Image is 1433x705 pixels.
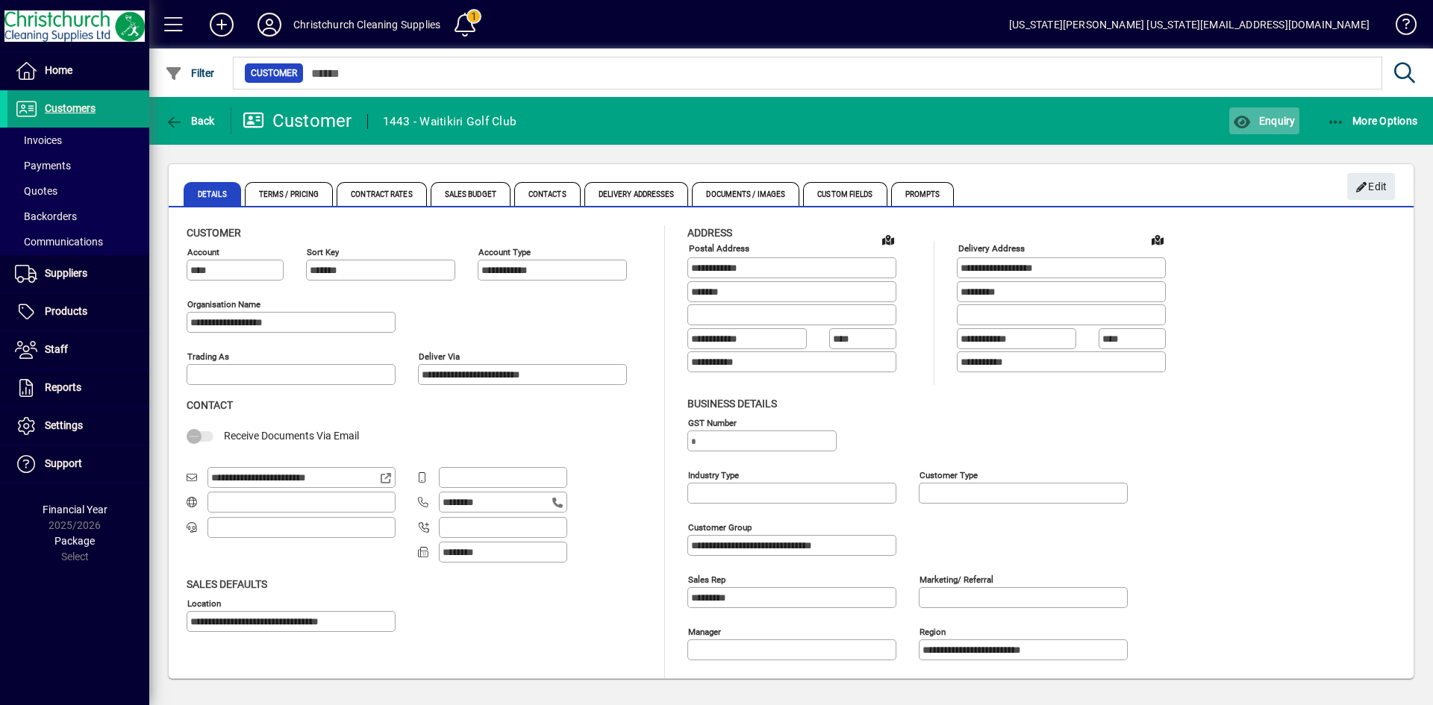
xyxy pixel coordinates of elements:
[161,107,219,134] button: Back
[7,369,149,407] a: Reports
[1355,175,1387,199] span: Edit
[45,457,82,469] span: Support
[165,115,215,127] span: Back
[7,204,149,229] a: Backorders
[584,182,689,206] span: Delivery Addresses
[920,469,978,480] mat-label: Customer type
[803,182,887,206] span: Custom Fields
[876,228,900,251] a: View on map
[1229,107,1299,134] button: Enquiry
[45,343,68,355] span: Staff
[7,229,149,254] a: Communications
[15,236,103,248] span: Communications
[419,351,460,362] mat-label: Deliver via
[7,128,149,153] a: Invoices
[1327,115,1418,127] span: More Options
[198,11,246,38] button: Add
[7,445,149,483] a: Support
[688,521,752,532] mat-label: Customer group
[15,134,62,146] span: Invoices
[1146,228,1170,251] a: View on map
[1323,107,1422,134] button: More Options
[920,574,993,584] mat-label: Marketing/ Referral
[7,331,149,369] a: Staff
[7,153,149,178] a: Payments
[243,109,352,133] div: Customer
[688,574,725,584] mat-label: Sales rep
[1384,3,1414,51] a: Knowledge Base
[7,52,149,90] a: Home
[184,182,241,206] span: Details
[431,182,511,206] span: Sales Budget
[187,351,229,362] mat-label: Trading as
[7,293,149,330] a: Products
[43,504,107,516] span: Financial Year
[161,60,219,87] button: Filter
[15,185,57,197] span: Quotes
[687,227,732,239] span: Address
[7,178,149,204] a: Quotes
[187,299,260,310] mat-label: Organisation name
[187,247,219,257] mat-label: Account
[1009,13,1370,37] div: [US_STATE][PERSON_NAME] [US_STATE][EMAIL_ADDRESS][DOMAIN_NAME]
[688,469,739,480] mat-label: Industry type
[514,182,581,206] span: Contacts
[224,430,359,442] span: Receive Documents Via Email
[45,381,81,393] span: Reports
[687,398,777,410] span: Business details
[15,210,77,222] span: Backorders
[187,578,267,590] span: Sales defaults
[45,64,72,76] span: Home
[45,419,83,431] span: Settings
[187,598,221,608] mat-label: Location
[149,107,231,134] app-page-header-button: Back
[165,67,215,79] span: Filter
[7,407,149,445] a: Settings
[891,182,955,206] span: Prompts
[246,11,293,38] button: Profile
[692,182,799,206] span: Documents / Images
[45,102,96,114] span: Customers
[245,182,334,206] span: Terms / Pricing
[45,305,87,317] span: Products
[383,110,517,134] div: 1443 - Waitikiri Golf Club
[478,247,531,257] mat-label: Account Type
[293,13,440,37] div: Christchurch Cleaning Supplies
[1347,173,1395,200] button: Edit
[251,66,297,81] span: Customer
[187,399,233,411] span: Contact
[337,182,426,206] span: Contract Rates
[307,247,339,257] mat-label: Sort key
[187,227,241,239] span: Customer
[920,626,946,636] mat-label: Region
[15,160,71,172] span: Payments
[688,417,737,427] mat-label: GST Number
[54,535,95,547] span: Package
[7,255,149,292] a: Suppliers
[1233,115,1295,127] span: Enquiry
[688,626,721,636] mat-label: Manager
[45,267,87,279] span: Suppliers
